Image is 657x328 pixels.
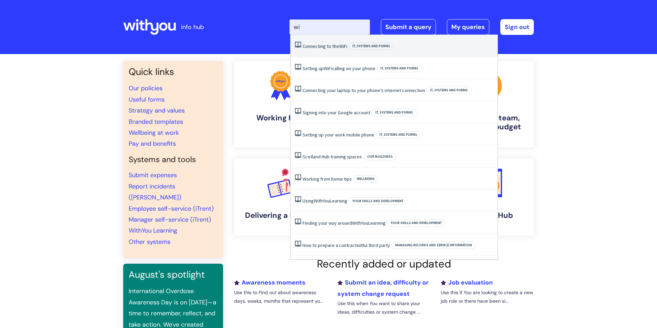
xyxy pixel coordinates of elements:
span: IT, systems and forms [426,87,472,94]
h3: Quick links [129,66,218,77]
span: WithYou [314,198,330,204]
span: WithYou [352,220,368,226]
h4: Systems and tools [129,155,218,165]
input: Search [289,19,370,35]
a: Wellbeing at work [129,129,179,137]
span: Your skills and development [349,197,407,205]
a: Connecting your laptop to your phone's internet connection [302,87,425,93]
a: Submit expenses [129,171,177,179]
a: Sign out [500,19,534,35]
span: Managing records and service information [391,241,476,249]
a: Pay and benefits [129,140,176,148]
span: WiFi [324,65,332,71]
span: Wellbeing [353,175,378,183]
a: Report incidents ([PERSON_NAME]) [129,182,181,201]
a: Strategy and values [129,106,185,115]
a: Submit an idea, difficulty or system change request [337,278,428,298]
a: Finding your way aroundWithYouLearning [302,220,386,226]
a: Setting upWiFicalling on your phone [302,65,375,71]
p: Use this when You want to share your ideas, difficulties or system change ... [337,299,430,316]
span: with [357,242,365,248]
a: Signing into your Google account [302,109,370,116]
a: Working from home tips [302,176,352,182]
a: Working here [234,61,327,147]
a: WithYou Learning [129,226,177,235]
a: Manager self-service (iTrent) [129,215,211,224]
a: My queries [447,19,489,35]
span: IT, systems and forms [349,42,394,50]
h2: Recently added or updated [234,258,534,270]
a: Useful forms [129,95,165,104]
p: Use this if You are looking to create a new job role or there have been si... [441,288,534,305]
div: | - [289,19,534,35]
a: Job evaluation [441,278,493,287]
a: Scotland Hub training spaces [302,154,362,160]
a: How to prepare a contractwitha third party [302,242,390,248]
span: IT, systems and forms [377,65,422,72]
span: WiFi [339,43,347,49]
a: Submit a query [381,19,436,35]
span: Our buildings [363,153,397,160]
a: Employee self-service (iTrent) [129,205,214,213]
a: Awareness moments [234,278,306,287]
p: info hub [181,22,204,32]
a: UsingWithYouLearning [302,198,347,204]
p: Use this to Find out about awareness days, weeks, months that represent yo... [234,288,327,305]
a: Other systems [129,238,170,246]
a: Our policies [129,84,163,92]
a: Connecting to theWiFi [302,43,347,49]
h3: August's spotlight [129,269,218,280]
h4: Working here [240,114,322,122]
a: Setting up your work mobile phone [302,132,374,138]
h4: Delivering a service [240,211,322,220]
span: IT, systems and forms [372,109,417,116]
a: Delivering a service [234,158,327,236]
a: Branded templates [129,118,183,126]
span: Your skills and development [387,219,446,227]
span: IT, systems and forms [376,131,421,139]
